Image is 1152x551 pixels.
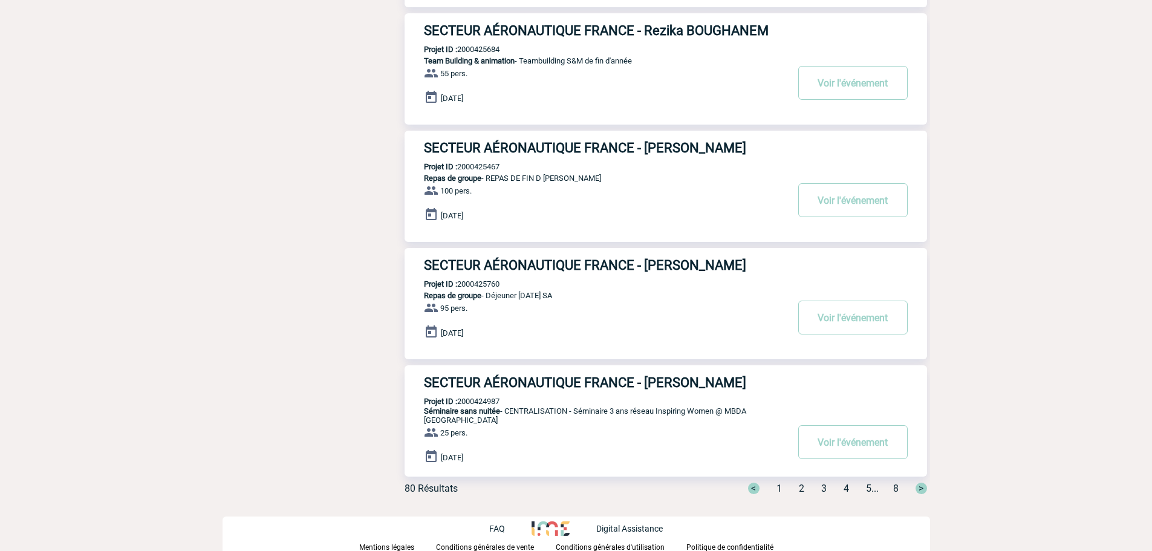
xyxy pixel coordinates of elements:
span: 95 pers. [440,304,467,313]
div: ... [734,483,927,494]
span: 5 [866,483,871,494]
span: Repas de groupe [424,174,481,183]
p: 2000424987 [405,397,500,406]
a: SECTEUR AÉRONAUTIQUE FRANCE - [PERSON_NAME] [405,375,927,390]
a: SECTEUR AÉRONAUTIQUE FRANCE - Rezika BOUGHANEM [405,23,927,38]
b: Projet ID : [424,279,457,289]
b: Projet ID : [424,162,457,171]
span: 55 pers. [440,69,467,78]
span: 1 [776,483,782,494]
a: SECTEUR AÉRONAUTIQUE FRANCE - [PERSON_NAME] [405,258,927,273]
span: [DATE] [441,453,463,462]
span: 25 pers. [440,428,467,437]
p: Digital Assistance [596,524,663,533]
span: > [916,483,927,494]
a: FAQ [489,522,532,533]
h3: SECTEUR AÉRONAUTIQUE FRANCE - Rezika BOUGHANEM [424,23,787,38]
button: Voir l'événement [798,425,908,459]
span: [DATE] [441,211,463,220]
p: FAQ [489,524,505,533]
p: - Déjeuner [DATE] SA [405,291,787,300]
span: 8 [893,483,899,494]
h3: SECTEUR AÉRONAUTIQUE FRANCE - [PERSON_NAME] [424,258,787,273]
h3: SECTEUR AÉRONAUTIQUE FRANCE - [PERSON_NAME] [424,375,787,390]
img: http://www.idealmeetingsevents.fr/ [532,521,569,536]
p: 2000425760 [405,279,500,289]
button: Voir l'événement [798,66,908,100]
span: < [748,483,760,494]
span: [DATE] [441,94,463,103]
span: Séminaire sans nuitée [424,406,500,416]
h3: SECTEUR AÉRONAUTIQUE FRANCE - [PERSON_NAME] [424,140,787,155]
span: Repas de groupe [424,291,481,300]
p: - REPAS DE FIN D [PERSON_NAME] [405,174,787,183]
span: Team Building & animation [424,56,515,65]
p: - Teambuilding S&M de fin d'année [405,56,787,65]
span: 4 [844,483,849,494]
p: 2000425684 [405,45,500,54]
span: [DATE] [441,328,463,337]
button: Voir l'événement [798,301,908,334]
a: SECTEUR AÉRONAUTIQUE FRANCE - [PERSON_NAME] [405,140,927,155]
b: Projet ID : [424,397,457,406]
button: Voir l'événement [798,183,908,217]
p: - CENTRALISATION - Séminaire 3 ans réseau Inspiring Women @ MBDA [GEOGRAPHIC_DATA] [405,406,787,425]
p: 2000425467 [405,162,500,171]
b: Projet ID : [424,45,457,54]
span: 2 [799,483,804,494]
span: 100 pers. [440,186,472,195]
span: 3 [821,483,827,494]
div: 80 Résultats [405,483,458,494]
